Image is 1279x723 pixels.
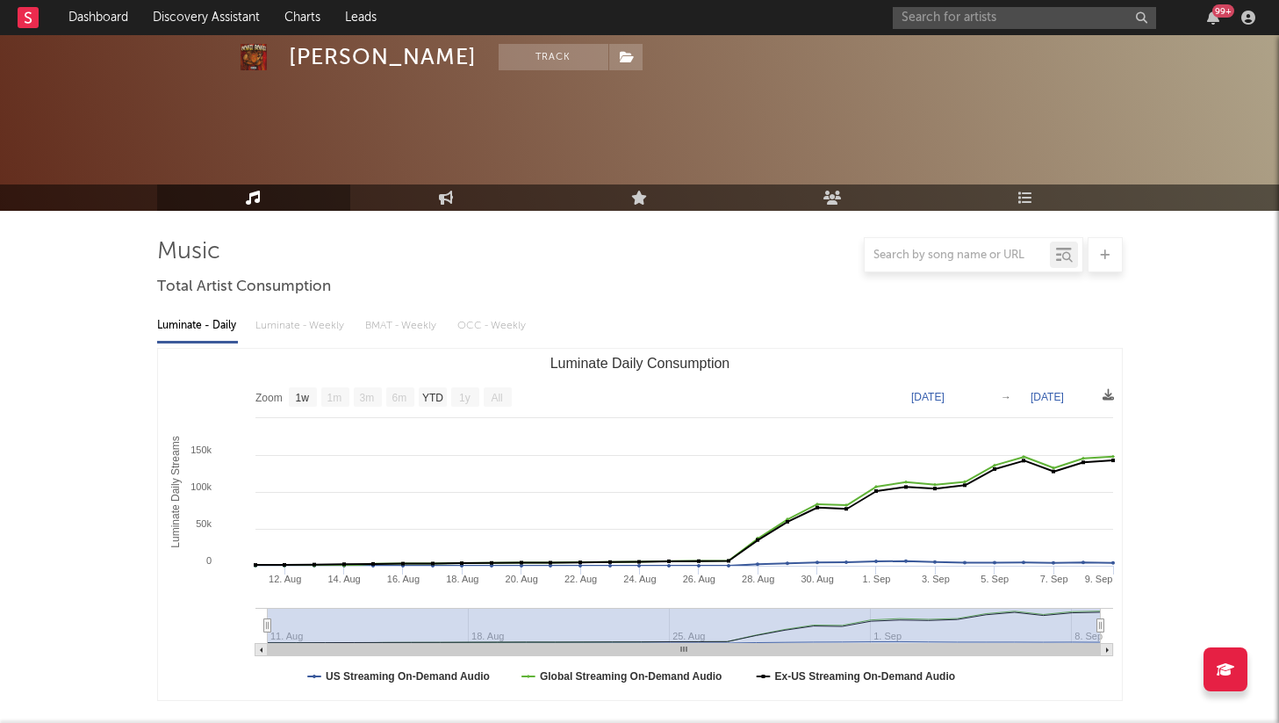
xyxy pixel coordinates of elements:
text: 6m [392,392,406,404]
text: 1w [295,392,309,404]
text: Ex-US Streaming On-Demand Audio [774,670,955,683]
text: 9. Sep [1084,574,1112,584]
text: 50k [196,518,212,529]
span: Total Artist Consumption [157,277,331,298]
text: 0 [205,555,211,566]
input: Search for artists [893,7,1156,29]
text: YTD [421,392,442,404]
text: 20. Aug [505,574,537,584]
input: Search by song name or URL [865,249,1050,263]
text: 14. Aug [327,574,360,584]
div: [PERSON_NAME] [289,44,477,70]
svg: Luminate Daily Consumption [158,349,1122,700]
text: 1m [327,392,341,404]
text: 100k [190,481,212,492]
text: Zoom [255,392,283,404]
text: 12. Aug [269,574,301,584]
text: 28. Aug [742,574,774,584]
text: 8. Sep [1074,631,1103,641]
div: 99 + [1212,4,1234,18]
text: [DATE] [1031,391,1064,403]
div: Luminate - Daily [157,311,238,341]
text: Luminate Daily Streams [169,436,181,547]
text: 3m [359,392,374,404]
button: 99+ [1207,11,1219,25]
text: 24. Aug [623,574,656,584]
text: → [1001,391,1011,403]
text: 18. Aug [446,574,478,584]
text: 7. Sep [1039,574,1067,584]
text: 30. Aug [801,574,833,584]
text: 16. Aug [386,574,419,584]
text: 1y [459,392,471,404]
button: Track [499,44,608,70]
text: Global Streaming On-Demand Audio [539,670,722,683]
text: 150k [190,445,212,455]
text: 5. Sep [981,574,1009,584]
text: 22. Aug [564,574,596,584]
text: All [491,392,502,404]
text: 1. Sep [862,574,890,584]
text: [DATE] [911,391,945,403]
text: US Streaming On-Demand Audio [326,670,490,683]
text: Luminate Daily Consumption [550,356,729,371]
text: 3. Sep [921,574,949,584]
text: 26. Aug [682,574,715,584]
